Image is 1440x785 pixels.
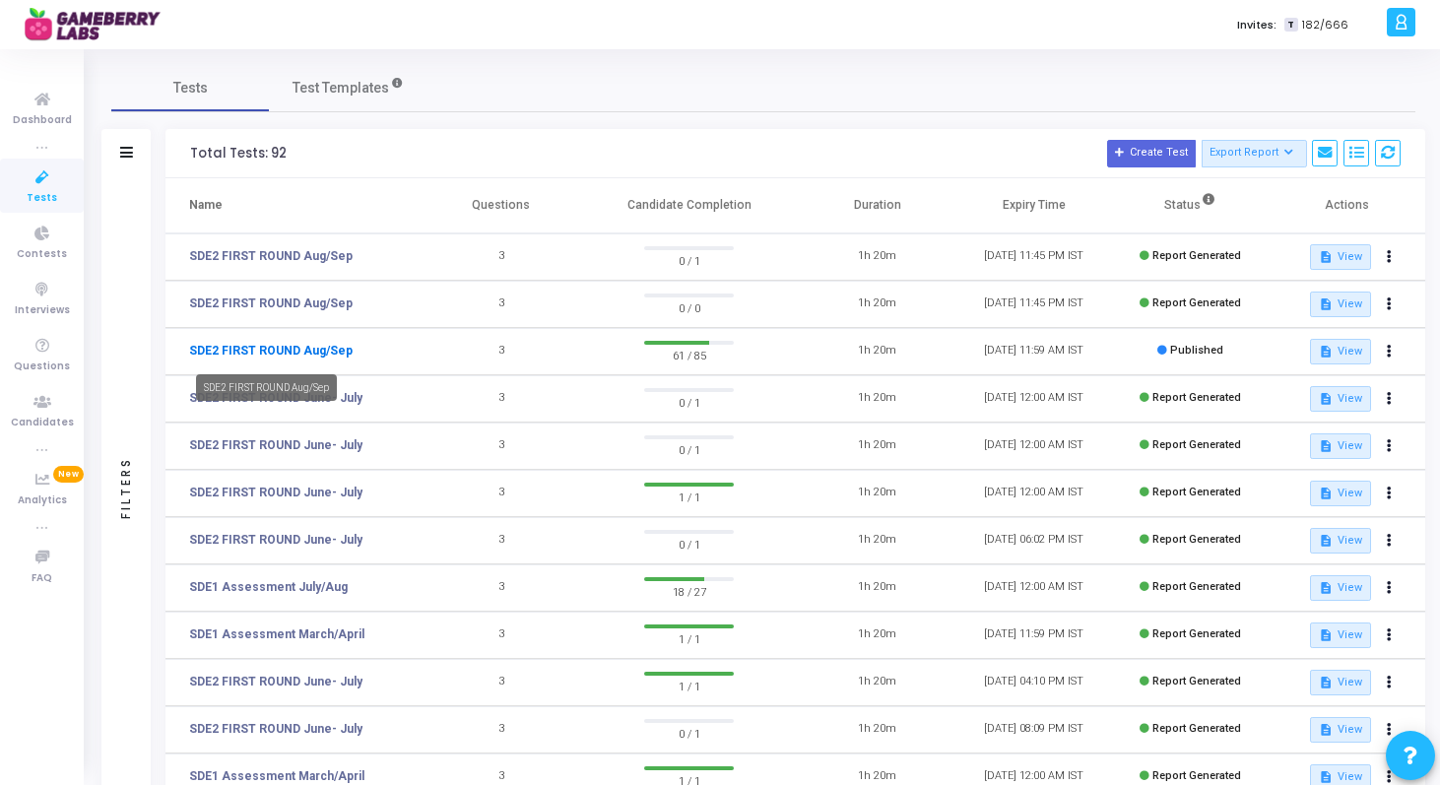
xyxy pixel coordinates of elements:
[423,328,579,375] td: 3
[1302,17,1348,33] span: 182/666
[14,359,70,375] span: Questions
[293,78,389,98] span: Test Templates
[423,612,579,659] td: 3
[27,190,57,207] span: Tests
[955,328,1112,375] td: [DATE] 11:59 AM IST
[1107,140,1196,167] button: Create Test
[579,178,799,233] th: Candidate Completion
[25,5,172,44] img: logo
[1152,438,1241,451] span: Report Generated
[1310,386,1370,412] button: View
[1319,250,1333,264] mat-icon: description
[955,706,1112,753] td: [DATE] 08:09 PM IST
[189,767,364,785] a: SDE1 Assessment March/April
[1112,178,1269,233] th: Status
[799,178,955,233] th: Duration
[1319,770,1333,784] mat-icon: description
[1319,439,1333,453] mat-icon: description
[1152,580,1241,593] span: Report Generated
[1202,140,1307,167] button: Export Report
[1269,178,1425,233] th: Actions
[644,723,734,743] span: 0 / 1
[1319,392,1333,406] mat-icon: description
[1152,675,1241,687] span: Report Generated
[955,564,1112,612] td: [DATE] 12:00 AM IST
[189,625,364,643] a: SDE1 Assessment March/April
[799,281,955,328] td: 1h 20m
[17,246,67,263] span: Contests
[423,281,579,328] td: 3
[11,415,74,431] span: Candidates
[196,374,337,401] div: SDE2 FIRST ROUND Aug/Sep
[955,281,1112,328] td: [DATE] 11:45 PM IST
[1237,17,1276,33] label: Invites:
[1310,717,1370,743] button: View
[799,517,955,564] td: 1h 20m
[799,328,955,375] td: 1h 20m
[189,247,353,265] a: SDE2 FIRST ROUND Aug/Sep
[1310,575,1370,601] button: View
[15,302,70,319] span: Interviews
[644,487,734,506] span: 1 / 1
[955,612,1112,659] td: [DATE] 11:59 PM IST
[1152,486,1241,498] span: Report Generated
[13,112,72,129] span: Dashboard
[799,564,955,612] td: 1h 20m
[18,492,67,509] span: Analytics
[955,659,1112,706] td: [DATE] 04:10 PM IST
[644,581,734,601] span: 18 / 27
[955,375,1112,423] td: [DATE] 12:00 AM IST
[423,423,579,470] td: 3
[423,706,579,753] td: 3
[423,564,579,612] td: 3
[32,570,52,587] span: FAQ
[799,375,955,423] td: 1h 20m
[189,531,362,549] a: SDE2 FIRST ROUND June- July
[644,345,734,364] span: 61 / 85
[423,375,579,423] td: 3
[644,676,734,695] span: 1 / 1
[1152,533,1241,546] span: Report Generated
[955,233,1112,281] td: [DATE] 11:45 PM IST
[1319,345,1333,359] mat-icon: description
[799,233,955,281] td: 1h 20m
[644,534,734,554] span: 0 / 1
[644,628,734,648] span: 1 / 1
[1310,622,1370,648] button: View
[189,720,362,738] a: SDE2 FIRST ROUND June- July
[1152,769,1241,782] span: Report Generated
[955,178,1112,233] th: Expiry Time
[799,612,955,659] td: 1h 20m
[1310,481,1370,506] button: View
[799,470,955,517] td: 1h 20m
[1319,534,1333,548] mat-icon: description
[423,517,579,564] td: 3
[1310,670,1370,695] button: View
[1319,628,1333,642] mat-icon: description
[799,659,955,706] td: 1h 20m
[1152,296,1241,309] span: Report Generated
[189,436,362,454] a: SDE2 FIRST ROUND June- July
[1319,723,1333,737] mat-icon: description
[1152,249,1241,262] span: Report Generated
[189,578,348,596] a: SDE1 Assessment July/Aug
[1152,627,1241,640] span: Report Generated
[1319,297,1333,311] mat-icon: description
[423,178,579,233] th: Questions
[1319,581,1333,595] mat-icon: description
[1310,244,1370,270] button: View
[190,146,287,162] div: Total Tests: 92
[955,517,1112,564] td: [DATE] 06:02 PM IST
[1310,433,1370,459] button: View
[423,470,579,517] td: 3
[1319,487,1333,500] mat-icon: description
[117,379,135,596] div: Filters
[799,706,955,753] td: 1h 20m
[1310,339,1370,364] button: View
[955,423,1112,470] td: [DATE] 12:00 AM IST
[799,423,955,470] td: 1h 20m
[1284,18,1297,33] span: T
[423,233,579,281] td: 3
[53,466,84,483] span: New
[644,297,734,317] span: 0 / 0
